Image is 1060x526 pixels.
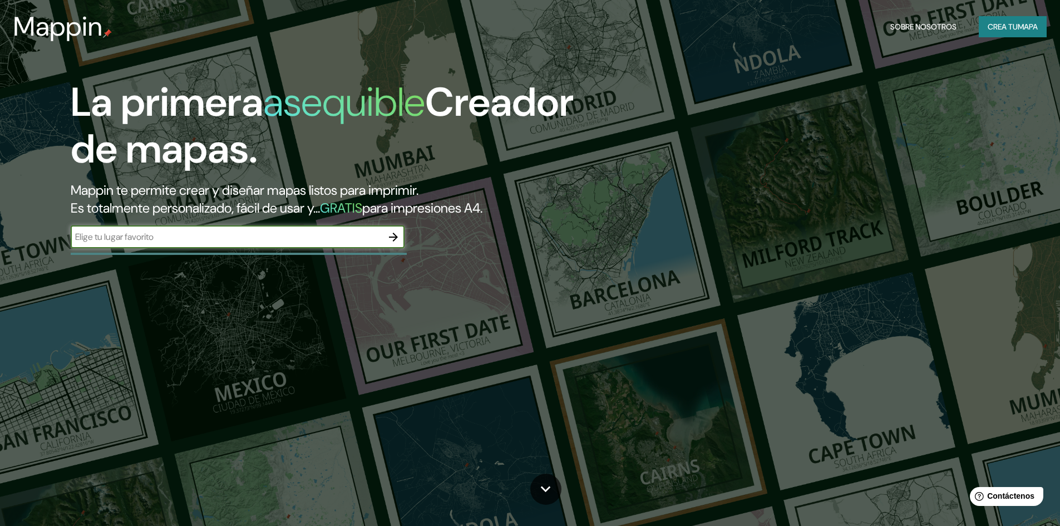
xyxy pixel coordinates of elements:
font: para impresiones A4. [362,199,482,217]
font: Mappin [13,9,103,44]
font: La primera [71,76,263,128]
input: Elige tu lugar favorito [71,230,382,243]
font: Es totalmente personalizado, fácil de usar y... [71,199,320,217]
button: Sobre nosotros [886,16,961,37]
font: Crea tu [988,22,1018,32]
font: asequible [263,76,425,128]
font: Mappin te permite crear y diseñar mapas listos para imprimir. [71,181,418,199]
font: GRATIS [320,199,362,217]
img: pin de mapeo [103,29,112,38]
button: Crea tumapa [979,16,1047,37]
font: Sobre nosotros [890,22,957,32]
font: mapa [1018,22,1038,32]
iframe: Lanzador de widgets de ayuda [961,483,1048,514]
font: Creador de mapas. [71,76,574,175]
